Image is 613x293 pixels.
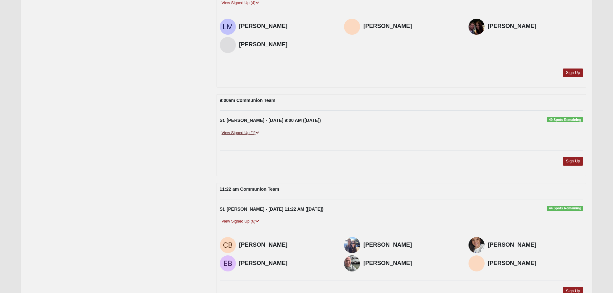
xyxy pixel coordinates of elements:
[469,237,485,253] img: Melissa Cable
[220,37,236,53] img: Nancy Peterson
[239,23,335,30] h4: [PERSON_NAME]
[563,69,583,77] a: Sign Up
[239,242,335,249] h4: [PERSON_NAME]
[239,41,335,48] h4: [PERSON_NAME]
[547,206,583,211] span: 44 Spots Remaining
[220,98,275,103] strong: 9:00am Communion Team
[220,206,324,212] strong: St. [PERSON_NAME] - [DATE] 11:22 AM ([DATE])
[220,130,261,136] a: View Signed Up (1)
[239,260,335,267] h4: [PERSON_NAME]
[469,255,485,271] img: Wanda Trawick
[547,117,583,122] span: 49 Spots Remaining
[469,19,485,35] img: Kimberlea Johnson
[488,23,583,30] h4: [PERSON_NAME]
[344,19,360,35] img: Lynn Kinnaman
[220,19,236,35] img: Laura Manning
[220,255,236,271] img: Erin Brohl
[563,157,583,166] a: Sign Up
[344,237,360,253] img: Lindsey Sima
[363,260,459,267] h4: [PERSON_NAME]
[344,255,360,271] img: Steve Lokey
[220,187,279,192] strong: 11:22 am Communion Team
[488,242,583,249] h4: [PERSON_NAME]
[220,237,236,253] img: Carla Bates
[488,260,583,267] h4: [PERSON_NAME]
[220,218,261,225] a: View Signed Up (6)
[363,242,459,249] h4: [PERSON_NAME]
[363,23,459,30] h4: [PERSON_NAME]
[220,118,321,123] strong: St. [PERSON_NAME] - [DATE] 9:00 AM ([DATE])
